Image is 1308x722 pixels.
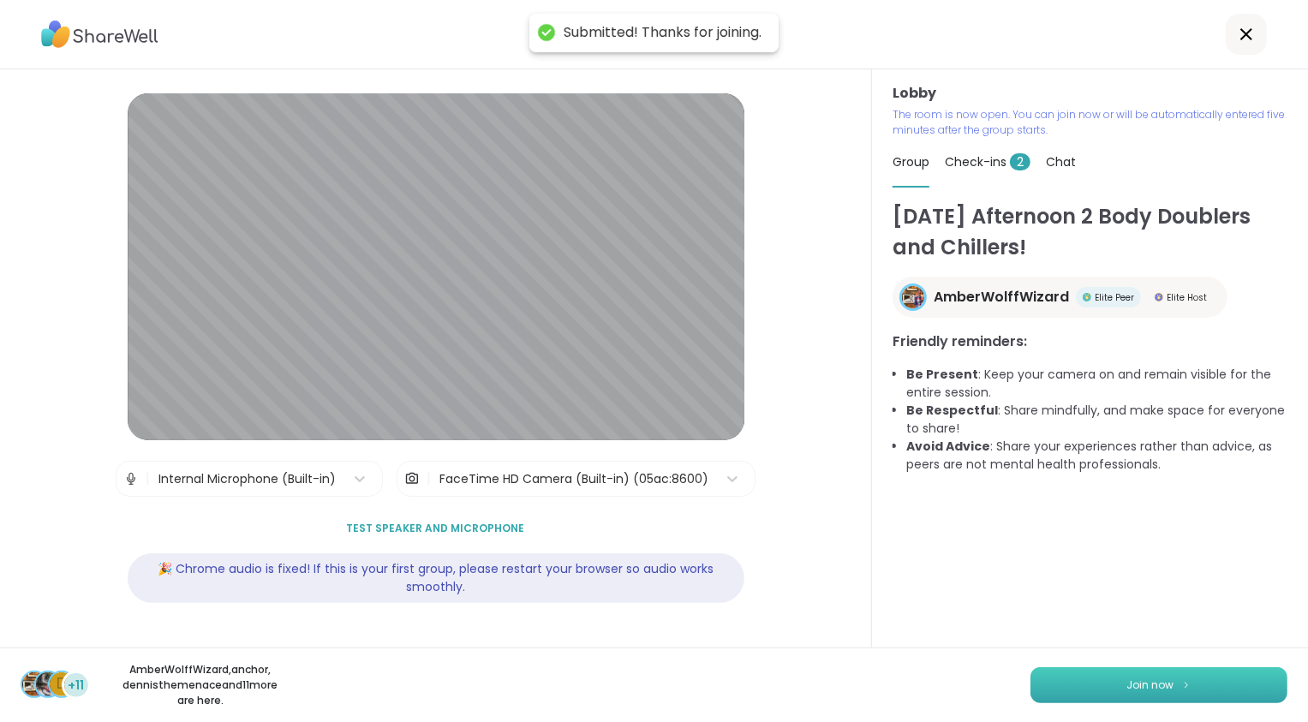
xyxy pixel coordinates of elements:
img: Elite Peer [1083,293,1091,301]
img: Microphone [123,462,139,496]
b: Be Respectful [906,402,998,419]
h1: [DATE] Afternoon 2 Body Doublers and Chillers! [893,201,1287,263]
button: Join now [1030,667,1287,703]
img: ShareWell Logo [41,15,158,54]
div: Internal Microphone (Built-in) [158,470,336,488]
li: : Keep your camera on and remain visible for the entire session. [906,366,1287,402]
p: AmberWolffWizard , anchor , dennisthemenace and 11 more are here. [105,662,296,708]
span: Elite Host [1167,291,1207,304]
button: Test speaker and microphone [340,510,532,546]
img: Elite Host [1155,293,1163,301]
div: 🎉 Chrome audio is fixed! If this is your first group, please restart your browser so audio works ... [128,553,744,603]
span: Check-ins [945,153,1030,170]
b: Be Present [906,366,978,383]
li: : Share mindfully, and make space for everyone to share! [906,402,1287,438]
a: AmberWolffWizardAmberWolffWizardElite PeerElite PeerElite HostElite Host [893,277,1227,318]
span: d [57,673,67,695]
b: Avoid Advice [906,438,990,455]
span: Chat [1046,153,1076,170]
span: Join now [1127,677,1174,693]
span: | [427,462,431,496]
img: Camera [404,462,420,496]
span: +11 [69,677,85,695]
span: AmberWolffWizard [934,287,1069,307]
img: AmberWolffWizard [902,286,924,308]
span: 2 [1010,153,1030,170]
div: FaceTime HD Camera (Built-in) (05ac:8600) [439,470,708,488]
p: The room is now open. You can join now or will be automatically entered five minutes after the gr... [893,107,1287,138]
li: : Share your experiences rather than advice, as peers are not mental health professionals. [906,438,1287,474]
span: Group [893,153,929,170]
img: AmberWolffWizard [22,672,46,696]
span: Elite Peer [1095,291,1134,304]
span: Test speaker and microphone [347,521,525,536]
h3: Lobby [893,83,1287,104]
div: Submitted! Thanks for joining. [564,24,762,42]
img: anchor [36,672,60,696]
h3: Friendly reminders: [893,331,1287,352]
span: | [146,462,150,496]
img: ShareWell Logomark [1181,680,1192,689]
